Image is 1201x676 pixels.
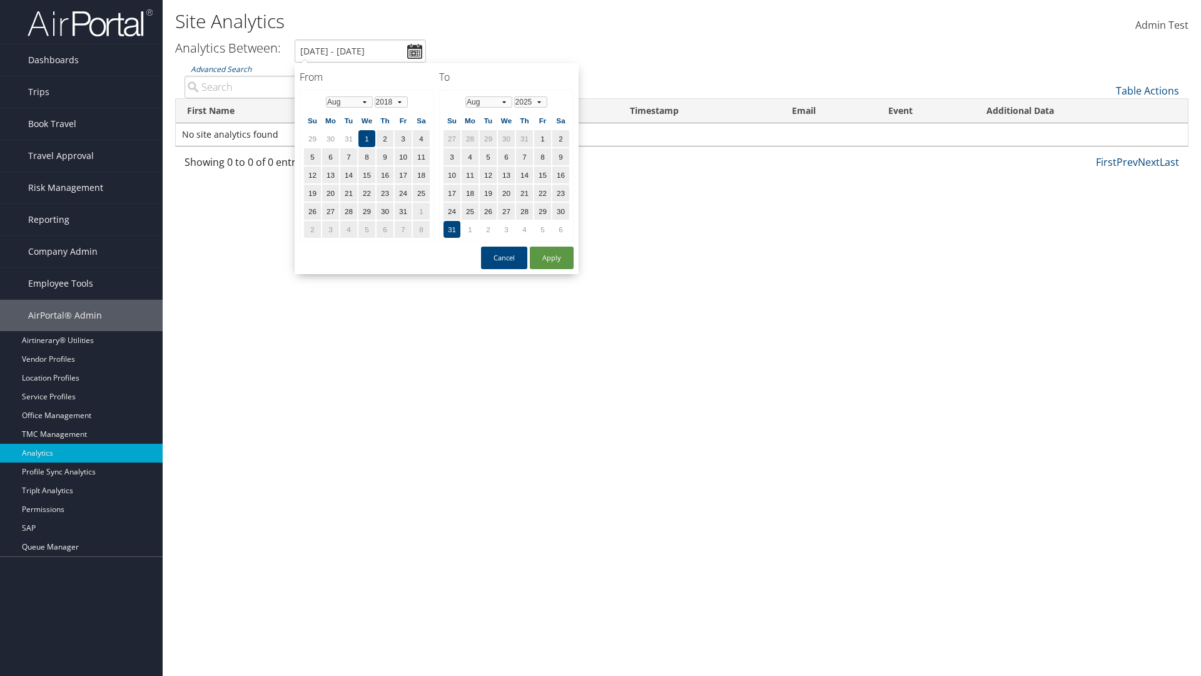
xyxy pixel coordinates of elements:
th: Tu [340,112,357,129]
h4: To [439,70,574,84]
td: 24 [395,185,412,202]
td: 7 [340,148,357,165]
td: 29 [534,203,551,220]
td: 28 [462,130,479,147]
td: 4 [340,221,357,238]
td: 29 [480,130,497,147]
span: Book Travel [28,108,76,140]
td: 27 [322,203,339,220]
input: Advanced Search [185,76,419,98]
td: 11 [462,166,479,183]
td: 22 [358,185,375,202]
span: Risk Management [28,172,103,203]
td: 6 [377,221,393,238]
span: Reporting [28,204,69,235]
td: 22 [534,185,551,202]
td: 6 [322,148,339,165]
td: 16 [377,166,393,183]
td: 31 [340,130,357,147]
td: 29 [304,130,321,147]
th: Email [781,99,877,123]
td: 14 [340,166,357,183]
td: 1 [462,221,479,238]
td: 13 [498,166,515,183]
th: Fr [395,112,412,129]
td: 19 [304,185,321,202]
h4: From [300,70,434,84]
th: Th [377,112,393,129]
td: 23 [377,185,393,202]
td: 16 [552,166,569,183]
th: First Name: activate to sort column ascending [176,99,335,123]
td: 18 [462,185,479,202]
td: 3 [395,130,412,147]
td: 24 [443,203,460,220]
th: Event [877,99,975,123]
td: 21 [516,185,533,202]
td: 8 [534,148,551,165]
td: 26 [480,203,497,220]
th: We [358,112,375,129]
td: 1 [534,130,551,147]
td: 9 [377,148,393,165]
td: 9 [552,148,569,165]
td: 15 [358,166,375,183]
td: 26 [304,203,321,220]
td: 30 [322,130,339,147]
a: Advanced Search [191,64,251,74]
span: Admin Test [1135,18,1188,32]
td: 5 [480,148,497,165]
a: Admin Test [1135,6,1188,45]
th: Su [443,112,460,129]
td: 10 [395,148,412,165]
td: 28 [340,203,357,220]
td: 3 [443,148,460,165]
td: 27 [498,203,515,220]
th: Su [304,112,321,129]
td: 13 [322,166,339,183]
td: 20 [498,185,515,202]
td: 5 [304,148,321,165]
td: 2 [480,221,497,238]
td: 6 [552,221,569,238]
a: Last [1160,155,1179,169]
td: 31 [395,203,412,220]
th: Timestamp: activate to sort column descending [619,99,781,123]
th: Th [516,112,533,129]
td: 12 [304,166,321,183]
td: 31 [443,221,460,238]
h3: Analytics Between: [175,39,281,56]
td: 25 [413,185,430,202]
th: Sa [552,112,569,129]
td: 25 [462,203,479,220]
td: 19 [480,185,497,202]
td: 31 [516,130,533,147]
td: 10 [443,166,460,183]
a: Next [1138,155,1160,169]
span: AirPortal® Admin [28,300,102,331]
td: 3 [498,221,515,238]
td: 3 [322,221,339,238]
td: 5 [534,221,551,238]
td: 4 [413,130,430,147]
div: Showing 0 to 0 of 0 entries [185,155,419,176]
span: Dashboards [28,44,79,76]
td: 14 [516,166,533,183]
a: First [1096,155,1117,169]
th: Fr [534,112,551,129]
td: 4 [516,221,533,238]
td: 2 [377,130,393,147]
td: 8 [413,221,430,238]
td: 20 [322,185,339,202]
td: 11 [413,148,430,165]
span: Trips [28,76,49,108]
td: 4 [462,148,479,165]
td: 7 [395,221,412,238]
th: Mo [462,112,479,129]
td: 27 [443,130,460,147]
td: 30 [552,203,569,220]
td: 2 [552,130,569,147]
h1: Site Analytics [175,8,851,34]
button: Cancel [481,247,527,269]
td: 6 [498,148,515,165]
